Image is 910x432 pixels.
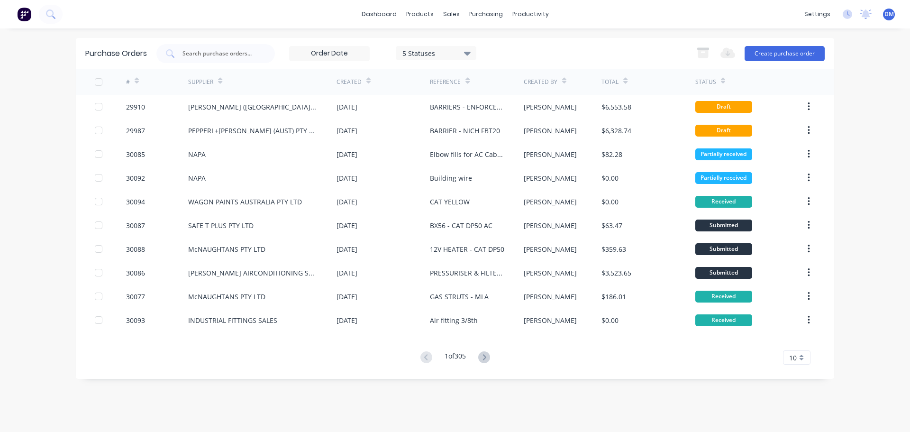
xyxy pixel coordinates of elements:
[601,315,619,325] div: $0.00
[188,78,213,86] div: Supplier
[508,7,554,21] div: productivity
[524,173,577,183] div: [PERSON_NAME]
[601,78,619,86] div: Total
[601,268,631,278] div: $3,523.65
[357,7,401,21] a: dashboard
[524,102,577,112] div: [PERSON_NAME]
[524,292,577,302] div: [PERSON_NAME]
[524,221,577,230] div: [PERSON_NAME]
[524,315,577,325] div: [PERSON_NAME]
[601,149,622,159] div: $82.28
[445,351,466,365] div: 1 of 305
[601,173,619,183] div: $0.00
[126,173,145,183] div: 30092
[524,244,577,254] div: [PERSON_NAME]
[524,197,577,207] div: [PERSON_NAME]
[126,292,145,302] div: 30077
[789,353,797,363] span: 10
[126,197,145,207] div: 30094
[126,221,145,230] div: 30087
[430,292,489,302] div: GAS STRUTS - MLA
[188,102,318,112] div: [PERSON_NAME] ([GEOGRAPHIC_DATA]) PTY LTD
[188,197,302,207] div: WAGON PAINTS AUSTRALIA PTY LTD
[524,126,577,136] div: [PERSON_NAME]
[85,48,147,59] div: Purchase Orders
[695,243,752,255] div: Submitted
[337,149,357,159] div: [DATE]
[601,292,626,302] div: $186.01
[188,292,265,302] div: McNAUGHTANS PTY LTD
[430,197,470,207] div: CAT YELLOW
[188,149,206,159] div: NAPA
[126,126,145,136] div: 29987
[430,173,472,183] div: Building wire
[601,126,631,136] div: $6,328.74
[524,149,577,159] div: [PERSON_NAME]
[438,7,464,21] div: sales
[430,149,504,159] div: Elbow fills for AC Cabins
[695,78,716,86] div: Status
[695,101,752,113] div: Draft
[188,173,206,183] div: NAPA
[430,221,492,230] div: BX56 - CAT DP50 AC
[337,221,357,230] div: [DATE]
[464,7,508,21] div: purchasing
[337,126,357,136] div: [DATE]
[337,173,357,183] div: [DATE]
[401,7,438,21] div: products
[337,102,357,112] div: [DATE]
[524,268,577,278] div: [PERSON_NAME]
[695,220,752,231] div: Submitted
[800,7,835,21] div: settings
[430,244,504,254] div: 12V HEATER - CAT DP50
[337,197,357,207] div: [DATE]
[126,102,145,112] div: 29910
[188,315,277,325] div: INDUSTRIAL FITTINGS SALES
[126,268,145,278] div: 30086
[182,49,260,58] input: Search purchase orders...
[601,244,626,254] div: $359.63
[337,244,357,254] div: [DATE]
[695,196,752,208] div: Received
[188,221,254,230] div: SAFE T PLUS PTY LTD
[17,7,31,21] img: Factory
[695,148,752,160] div: Partially received
[188,126,318,136] div: PEPPERL+[PERSON_NAME] (AUST) PTY LTD
[126,315,145,325] div: 30093
[430,268,504,278] div: PRESSURISER & FILTER PARTS - CAT DP50
[126,244,145,254] div: 30088
[126,149,145,159] div: 30085
[695,291,752,303] div: Received
[601,197,619,207] div: $0.00
[290,46,369,61] input: Order Date
[430,102,504,112] div: BARRIERS - ENFORCER CPD25
[601,102,631,112] div: $6,553.58
[337,315,357,325] div: [DATE]
[430,78,461,86] div: Reference
[695,125,752,137] div: Draft
[745,46,825,61] button: Create purchase order
[524,78,557,86] div: Created By
[695,172,752,184] div: Partially received
[402,48,470,58] div: 5 Statuses
[337,292,357,302] div: [DATE]
[126,78,130,86] div: #
[430,126,500,136] div: BARRIER - NICH FBT20
[337,268,357,278] div: [DATE]
[695,314,752,326] div: Received
[188,244,265,254] div: McNAUGHTANS PTY LTD
[337,78,362,86] div: Created
[188,268,318,278] div: [PERSON_NAME] AIRCONDITIONING SERVICE PTY LTD
[430,315,478,325] div: Air fitting 3/8th
[695,267,752,279] div: Submitted
[601,221,622,230] div: $63.47
[884,10,894,18] span: DM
